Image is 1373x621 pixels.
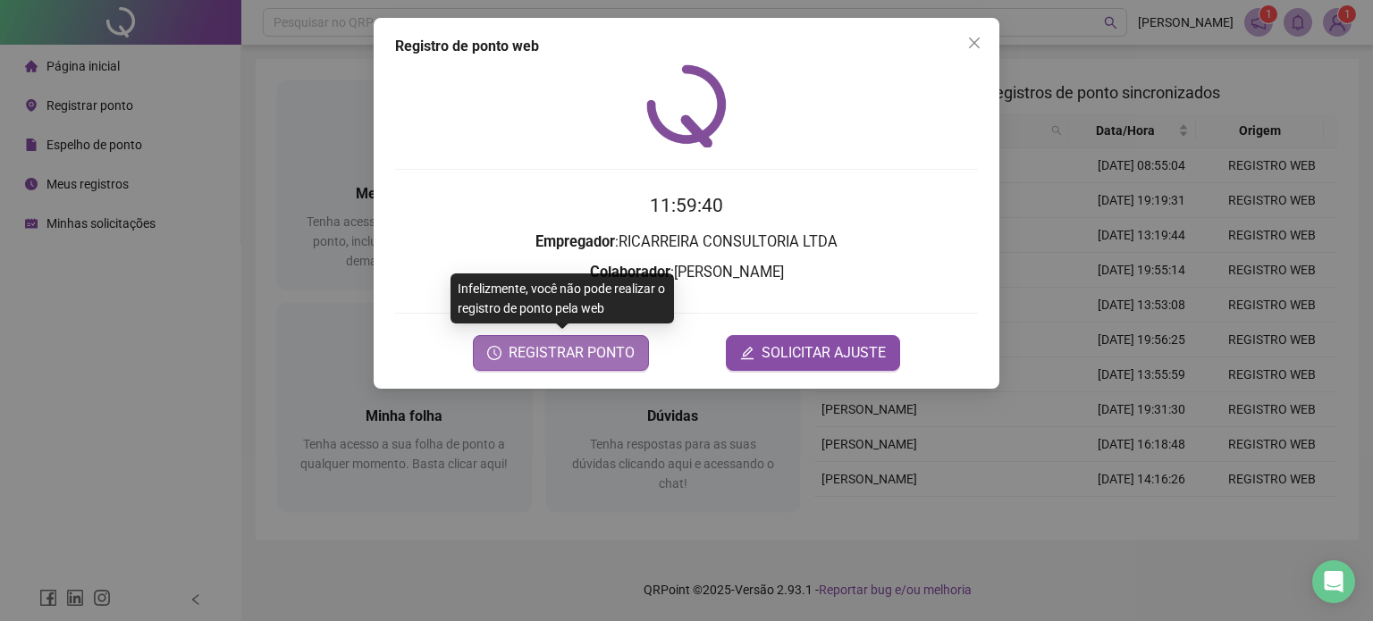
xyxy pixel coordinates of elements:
strong: Empregador [535,233,615,250]
div: Registro de ponto web [395,36,978,57]
strong: Colaborador [590,264,670,281]
div: Open Intercom Messenger [1312,560,1355,603]
span: close [967,36,981,50]
time: 11:59:40 [650,195,723,216]
span: REGISTRAR PONTO [509,342,635,364]
h3: : RICARREIRA CONSULTORIA LTDA [395,231,978,254]
button: Close [960,29,989,57]
div: Infelizmente, você não pode realizar o registro de ponto pela web [451,273,674,323]
button: REGISTRAR PONTO [473,335,649,371]
span: clock-circle [487,346,501,360]
span: edit [740,346,754,360]
span: SOLICITAR AJUSTE [762,342,886,364]
h3: : [PERSON_NAME] [395,261,978,284]
button: editSOLICITAR AJUSTE [726,335,900,371]
img: QRPoint [646,64,727,147]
